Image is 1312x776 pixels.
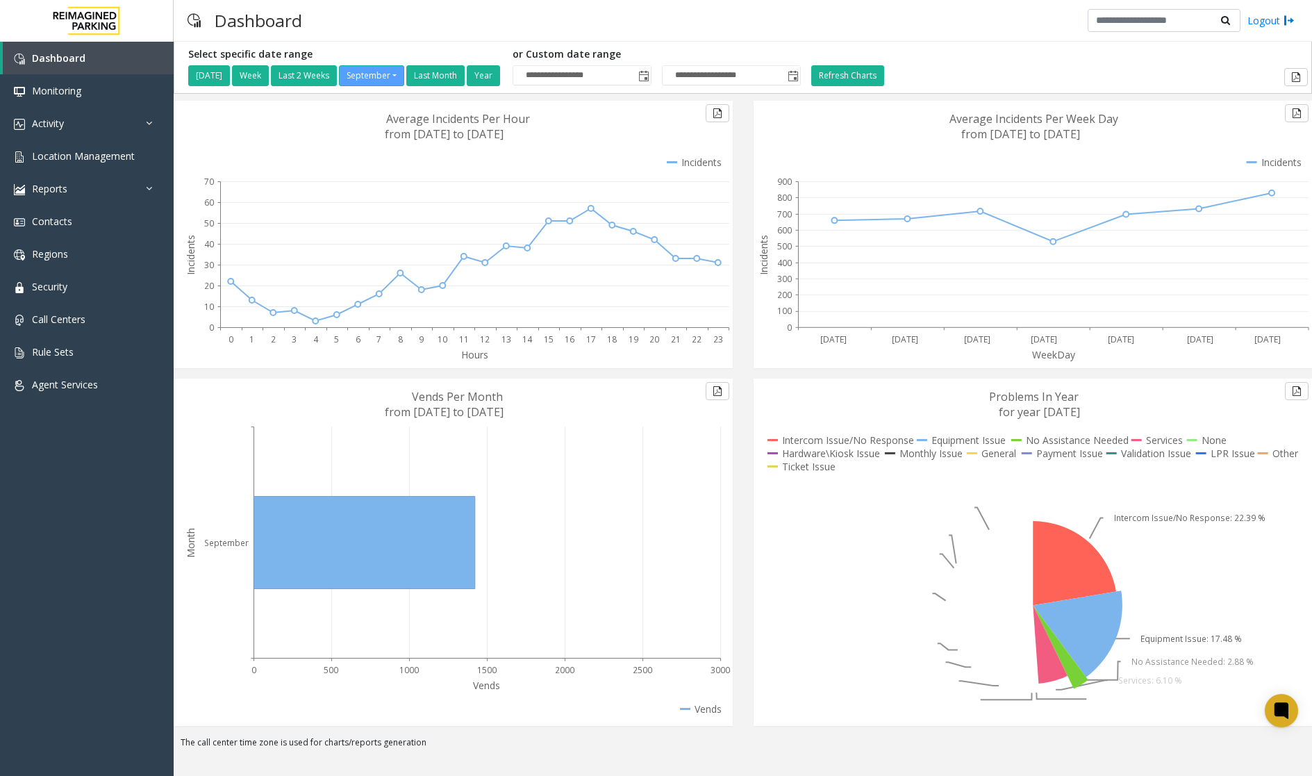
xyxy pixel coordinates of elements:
[1187,333,1213,345] text: [DATE]
[706,382,729,400] button: Export to pdf
[32,378,98,391] span: Agent Services
[501,333,511,345] text: 13
[32,313,85,326] span: Call Centers
[376,333,381,345] text: 7
[14,249,25,261] img: 'icon'
[14,184,25,195] img: 'icon'
[1131,657,1254,668] text: No Assistance Needed: 2.88 %
[204,197,214,208] text: 60
[1284,68,1308,86] button: Export to pdf
[249,333,254,345] text: 1
[188,3,201,38] img: pageIcon
[787,322,792,333] text: 0
[629,333,638,345] text: 19
[777,306,792,317] text: 100
[777,289,792,301] text: 200
[477,664,497,676] text: 1500
[204,176,214,188] text: 70
[711,664,730,676] text: 3000
[184,235,197,275] text: Incidents
[385,126,504,142] text: from [DATE] to [DATE]
[14,53,25,65] img: 'icon'
[1118,675,1182,687] text: Services: 6.10 %
[586,333,596,345] text: 17
[785,66,800,85] span: Toggle popup
[964,333,990,345] text: [DATE]
[777,208,792,220] text: 700
[522,333,533,345] text: 14
[334,333,339,345] text: 5
[949,111,1118,126] text: Average Incidents Per Week Day
[292,333,297,345] text: 3
[461,348,488,361] text: Hours
[229,333,233,345] text: 0
[14,380,25,391] img: 'icon'
[459,333,469,345] text: 11
[184,528,197,558] text: Month
[313,333,319,345] text: 4
[1032,348,1076,361] text: WeekDay
[14,347,25,358] img: 'icon'
[204,259,214,271] text: 30
[406,65,465,86] button: Last Month
[32,117,64,130] span: Activity
[473,679,500,692] text: Vends
[1284,13,1295,28] img: logout
[251,664,256,676] text: 0
[412,389,503,404] text: Vends Per Month
[204,537,249,549] text: September
[633,664,652,676] text: 2500
[204,280,214,292] text: 20
[188,49,502,60] h5: Select specific date range
[544,333,554,345] text: 15
[14,86,25,97] img: 'icon'
[999,404,1080,420] text: for year [DATE]
[32,215,72,228] span: Contacts
[777,224,792,236] text: 600
[713,333,723,345] text: 23
[204,301,214,313] text: 10
[188,65,230,86] button: [DATE]
[811,65,884,86] button: Refresh Charts
[1031,333,1057,345] text: [DATE]
[204,238,214,250] text: 40
[419,333,424,345] text: 9
[14,315,25,326] img: 'icon'
[385,404,504,420] text: from [DATE] to [DATE]
[14,151,25,163] img: 'icon'
[777,240,792,252] text: 500
[1247,13,1295,28] a: Logout
[32,51,85,65] span: Dashboard
[174,736,1312,756] div: The call center time zone is used for charts/reports generation
[3,42,174,74] a: Dashboard
[232,65,269,86] button: Week
[32,84,81,97] span: Monitoring
[757,235,770,275] text: Incidents
[32,149,135,163] span: Location Management
[636,66,651,85] span: Toggle popup
[14,217,25,228] img: 'icon'
[32,247,68,261] span: Regions
[467,65,500,86] button: Year
[32,182,67,195] span: Reports
[565,333,574,345] text: 16
[204,217,214,229] text: 50
[32,345,74,358] span: Rule Sets
[324,664,338,676] text: 500
[271,333,276,345] text: 2
[692,333,701,345] text: 22
[777,257,792,269] text: 400
[1254,333,1281,345] text: [DATE]
[1140,634,1242,645] text: Equipment Issue: 17.48 %
[208,3,309,38] h3: Dashboard
[777,192,792,204] text: 800
[32,280,67,293] span: Security
[14,119,25,130] img: 'icon'
[1114,513,1265,525] text: Intercom Issue/No Response: 22.39 %
[777,273,792,285] text: 300
[555,664,574,676] text: 2000
[607,333,617,345] text: 18
[14,282,25,293] img: 'icon'
[480,333,490,345] text: 12
[1285,382,1309,400] button: Export to pdf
